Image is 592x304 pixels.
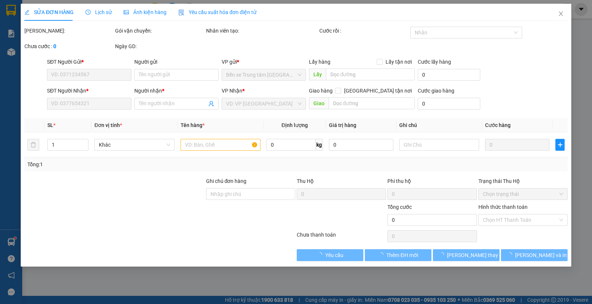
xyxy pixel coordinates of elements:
[47,87,131,95] div: SĐT Người Nhận
[181,122,205,128] span: Tên hàng
[555,139,565,151] button: plus
[124,9,166,15] span: Ảnh kiện hàng
[24,42,114,50] div: Chưa cước :
[387,177,477,188] div: Phí thu hộ
[447,251,506,259] span: [PERSON_NAME] thay đổi
[178,10,184,16] img: icon
[53,43,56,49] b: 0
[316,139,323,151] span: kg
[27,160,229,168] div: Tổng: 1
[485,122,511,128] span: Cước hàng
[558,11,564,17] span: close
[206,178,247,184] label: Ghi chú đơn hàng
[396,118,482,133] th: Ghi chú
[418,88,454,94] label: Cước giao hàng
[399,139,479,151] input: Ghi Chú
[181,139,260,151] input: VD: Bàn, Ghế
[99,139,170,150] span: Khác
[115,27,204,35] div: Gói vận chuyển:
[478,177,568,185] div: Trạng thái Thu Hộ
[485,139,549,151] input: 0
[483,188,563,200] span: Chọn trạng thái
[317,252,325,257] span: loading
[418,59,451,65] label: Cước lấy hàng
[206,188,295,200] input: Ghi chú đơn hàng
[418,69,480,81] input: Cước lấy hàng
[418,98,480,110] input: Cước giao hàng
[94,122,122,128] span: Đơn vị tính
[386,251,418,259] span: Thêm ĐH mới
[325,251,343,259] span: Yêu cầu
[24,27,114,35] div: [PERSON_NAME]:
[115,42,204,50] div: Ngày GD:
[297,249,363,261] button: Yêu cầu
[296,231,387,244] div: Chưa thanh toán
[326,69,415,80] input: Dọc đường
[433,249,499,261] button: [PERSON_NAME] thay đổi
[551,4,571,24] button: Close
[134,87,219,95] div: Người nhận
[319,27,408,35] div: Cước rồi :
[124,10,129,15] span: picture
[378,252,386,257] span: loading
[47,58,131,66] div: SĐT Người Gửi
[309,59,330,65] span: Lấy hàng
[24,10,30,15] span: edit
[85,10,91,15] span: clock-circle
[282,122,308,128] span: Định lượng
[515,251,567,259] span: [PERSON_NAME] và In
[507,252,515,257] span: loading
[134,58,219,66] div: Người gửi
[47,122,53,128] span: SL
[341,87,415,95] span: [GEOGRAPHIC_DATA] tận nơi
[556,142,564,148] span: plus
[208,101,214,107] span: user-add
[501,249,568,261] button: [PERSON_NAME] và In
[478,204,528,210] label: Hình thức thanh toán
[178,9,256,15] span: Yêu cầu xuất hóa đơn điện tử
[387,204,412,210] span: Tổng cước
[309,97,329,109] span: Giao
[309,88,333,94] span: Giao hàng
[27,139,39,151] button: delete
[222,58,306,66] div: VP gửi
[329,122,356,128] span: Giá trị hàng
[226,69,302,80] span: Bến xe Trung tâm Lào Cai
[24,9,74,15] span: SỬA ĐƠN HÀNG
[297,178,314,184] span: Thu Hộ
[206,27,318,35] div: Nhân viên tạo:
[85,9,112,15] span: Lịch sử
[222,88,242,94] span: VP Nhận
[383,58,415,66] span: Lấy tận nơi
[329,97,415,109] input: Dọc đường
[365,249,431,261] button: Thêm ĐH mới
[439,252,447,257] span: loading
[309,69,326,80] span: Lấy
